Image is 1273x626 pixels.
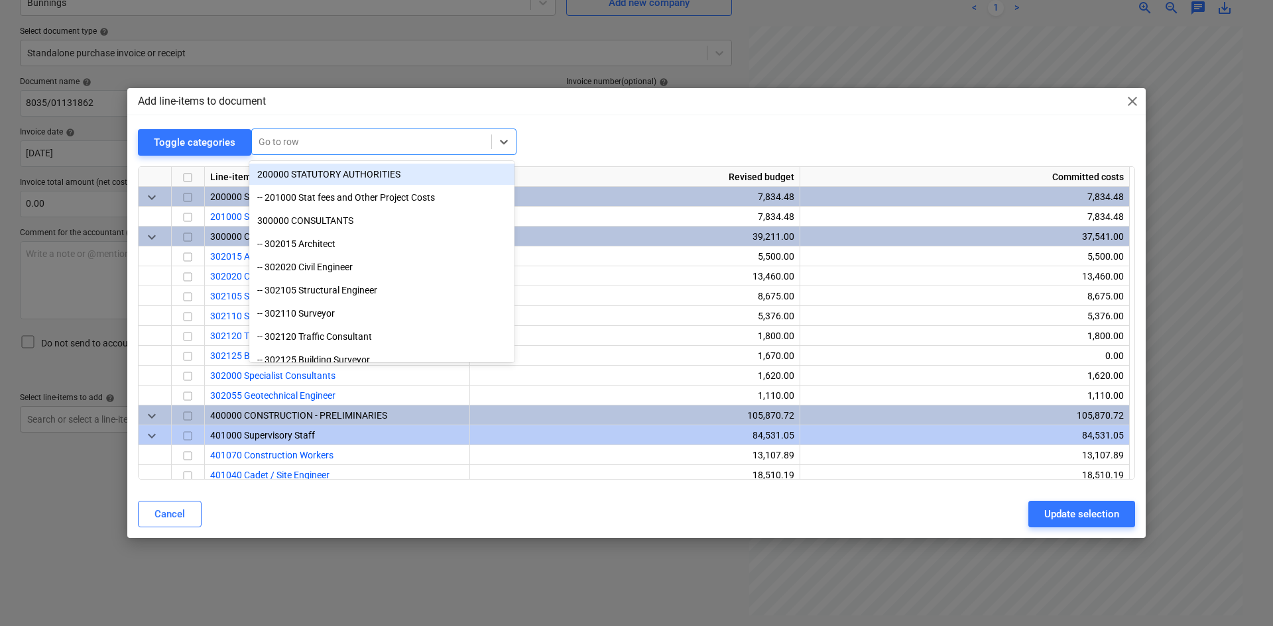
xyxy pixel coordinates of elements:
[1044,505,1119,523] div: Update selection
[806,207,1124,227] div: 7,834.48
[806,445,1124,465] div: 13,107.89
[806,326,1124,346] div: 1,800.00
[475,386,794,405] div: 1,110.00
[154,134,235,151] div: Toggle categories
[249,280,515,301] div: -- 302105 Structural Engineer
[205,167,470,187] div: Line-item
[210,191,353,202] span: 200000 STATUTORY AUTHORITIES
[210,311,280,321] a: 302110 Surveyor
[210,251,281,262] a: 302015 Architect
[470,167,800,187] div: Revised budget
[210,410,387,421] span: 400000 CONSTRUCTION - PRELIMINARIES
[800,167,1130,187] div: Committed costs
[210,390,335,401] a: 302055 Geotechnical Engineer
[475,207,794,227] div: 7,834.48
[806,386,1124,405] div: 1,110.00
[210,450,333,460] a: 401070 Construction Workers
[475,266,794,286] div: 13,460.00
[806,366,1124,386] div: 1,620.00
[249,256,515,278] div: -- 302020 Civil Engineer
[475,246,794,266] div: 5,500.00
[475,366,794,386] div: 1,620.00
[475,346,794,366] div: 1,670.00
[475,286,794,306] div: 8,675.00
[475,187,794,207] div: 7,834.48
[475,227,794,246] div: 39,211.00
[806,306,1124,326] div: 5,376.00
[210,291,323,301] a: 302105 Structural Engineer
[210,271,298,282] a: 302020 Civil Engineer
[806,187,1124,207] div: 7,834.48
[475,445,794,465] div: 13,107.89
[1028,501,1135,527] button: Update selection
[806,286,1124,306] div: 8,675.00
[249,349,515,370] div: -- 302125 Building Surveyor
[1207,562,1273,626] iframe: Chat Widget
[144,408,160,424] span: keyboard_arrow_down
[806,346,1124,366] div: 0.00
[806,425,1124,445] div: 84,531.05
[806,465,1124,485] div: 18,510.19
[475,465,794,485] div: 18,510.19
[806,227,1124,246] div: 37,541.00
[210,430,315,441] span: 401000 Supervisory Staff
[806,405,1124,425] div: 105,870.72
[475,306,794,326] div: 5,376.00
[210,331,318,341] a: 302120 Traffic Consultant
[806,246,1124,266] div: 5,500.00
[210,350,316,361] a: 302125 Building Surveyor
[210,370,335,381] a: 302000 Specialist Consultants
[475,405,794,425] div: 105,870.72
[210,211,381,222] a: 201000 Stat fees and Other Project Costs
[144,428,160,444] span: keyboard_arrow_down
[144,229,160,245] span: keyboard_arrow_down
[144,189,160,205] span: keyboard_arrow_down
[138,129,251,156] button: Toggle categories
[210,231,306,242] span: 300000 CONSULTANTS
[806,266,1124,286] div: 13,460.00
[249,233,515,254] div: -- 302015 Architect
[138,501,202,527] button: Cancel
[249,303,515,324] div: -- 302110 Surveyor
[475,326,794,346] div: 1,800.00
[154,505,185,523] div: Cancel
[475,425,794,445] div: 84,531.05
[249,210,515,231] div: 300000 CONSULTANTS
[249,164,515,185] div: 200000 STATUTORY AUTHORITIES
[138,93,266,109] p: Add line-items to document
[210,470,330,480] a: 401040 Cadet / Site Engineer
[249,187,515,208] div: -- 201000 Stat fees and Other Project Costs
[1124,93,1140,109] span: close
[249,326,515,347] div: -- 302120 Traffic Consultant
